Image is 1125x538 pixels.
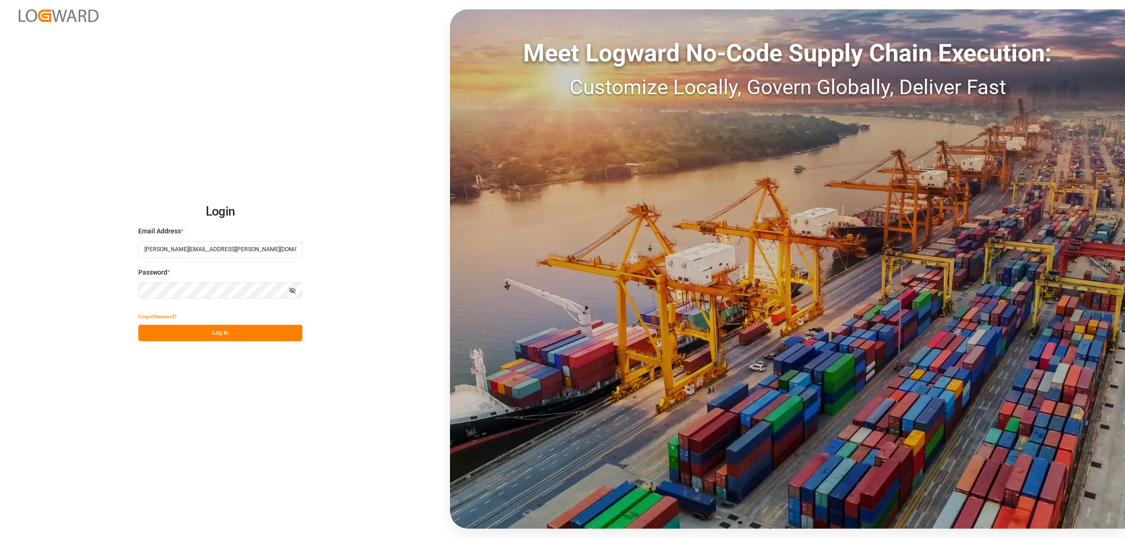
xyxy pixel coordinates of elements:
button: Forgot Password? [138,308,177,325]
span: Password [138,268,167,277]
div: Customize Locally, Govern Globally, Deliver Fast [450,72,1125,103]
input: Enter your email [138,241,302,258]
h2: Login [138,197,302,227]
button: Log In [138,325,302,341]
span: Email Address [138,226,181,236]
img: Logward_new_orange.png [19,9,98,22]
div: Meet Logward No-Code Supply Chain Execution: [450,35,1125,72]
